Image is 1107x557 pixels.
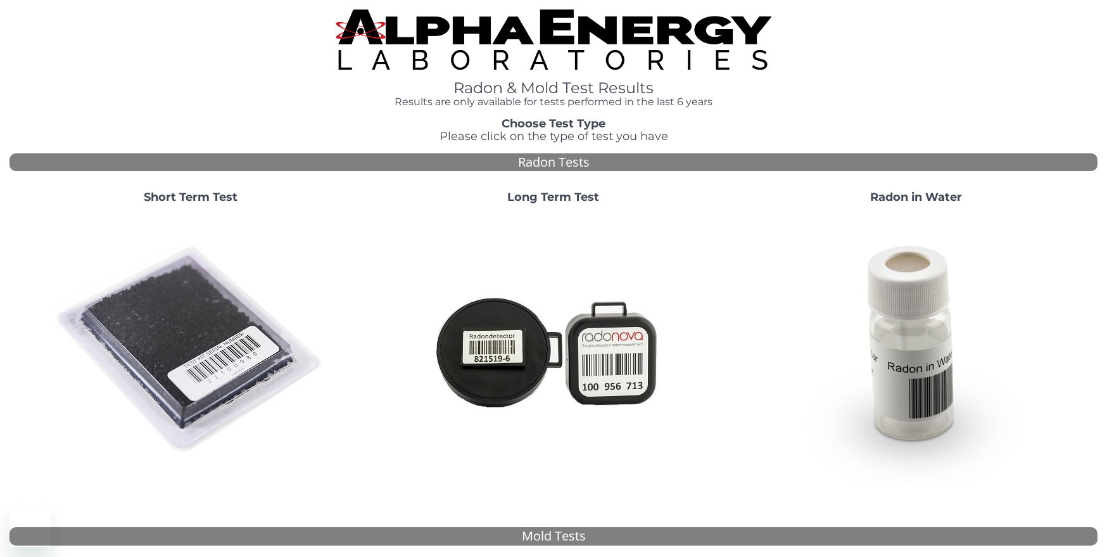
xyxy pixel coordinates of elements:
img: Radtrak2vsRadtrak3.jpg [417,214,690,487]
strong: Choose Test Type [502,117,605,131]
div: Mold Tests [9,527,1098,546]
h1: Radon & Mold Test Results [336,80,771,96]
span: Please click on the type of test you have [440,129,668,143]
strong: Long Term Test [507,190,599,204]
img: ShortTerm.jpg [54,214,327,487]
img: TightCrop.jpg [336,10,771,70]
img: RadoninWater.jpg [780,214,1053,487]
div: Radon Tests [9,153,1098,172]
h4: Results are only available for tests performed in the last 6 years [336,96,771,108]
iframe: Button to launch messaging window [10,506,51,547]
strong: Short Term Test [144,190,237,204]
strong: Radon in Water [870,190,962,204]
